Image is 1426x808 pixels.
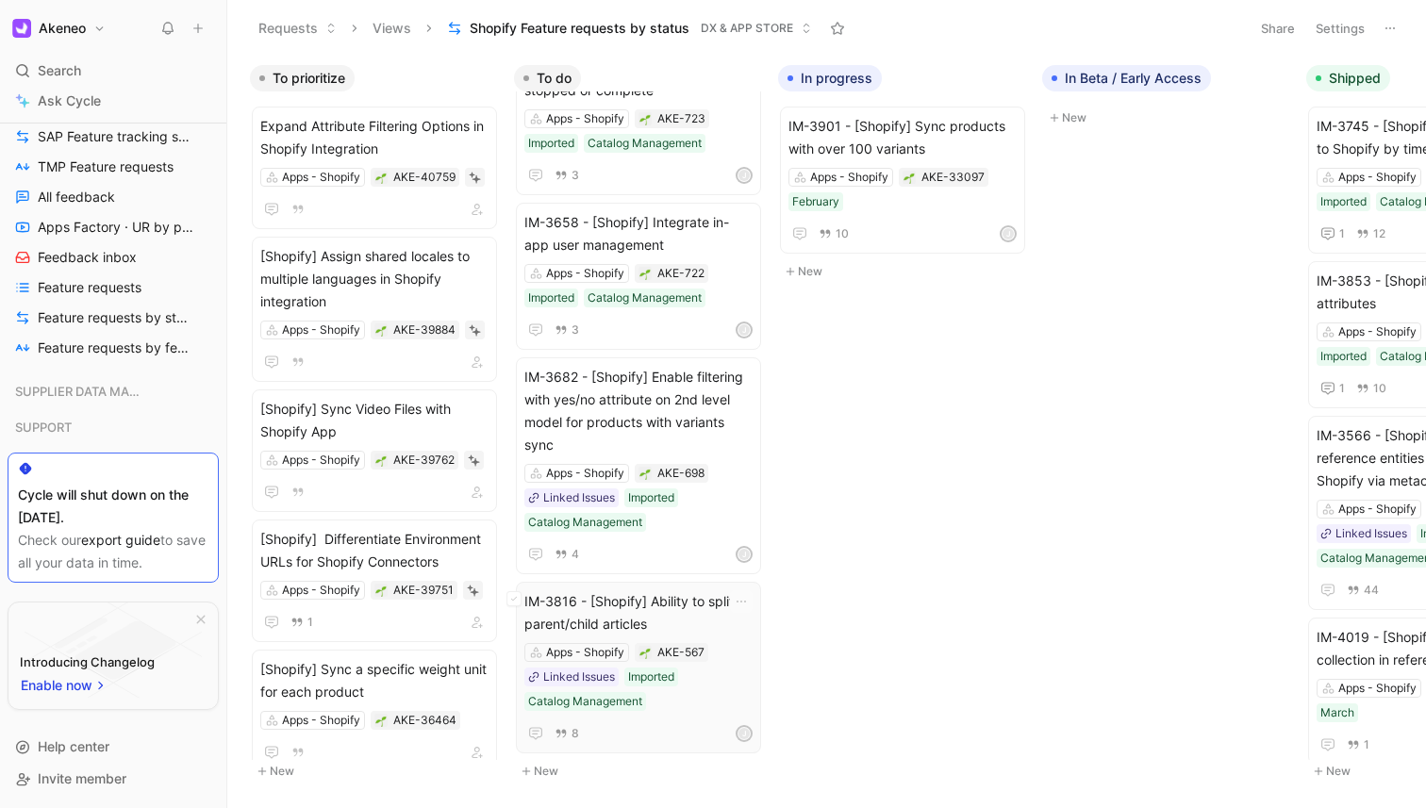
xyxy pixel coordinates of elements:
a: Feature requests by status [8,304,219,332]
div: Help center [8,733,219,761]
span: Enable now [21,674,94,697]
span: SAP Feature tracking status [38,127,194,146]
span: Feature requests [38,278,141,297]
button: 🌱 [638,467,652,480]
h1: Akeneo [39,20,86,37]
button: To prioritize [250,65,355,91]
div: Apps - Shopify [1338,168,1417,187]
button: 🌱 [638,646,652,659]
span: 3 [572,170,579,181]
span: Apps Factory · UR by project [38,218,194,237]
div: Catalog Management [528,692,642,711]
div: Apps - Shopify [546,109,624,128]
button: 1 [287,612,317,633]
a: SAP Feature tracking status [8,123,219,151]
a: TMP Feature requests [8,153,219,181]
div: Apps - Shopify [282,711,360,730]
div: 🌱 [374,584,388,597]
span: Shopify Feature requests by status [470,19,689,38]
div: Linked Issues [1335,524,1407,543]
div: AKE-40759 [393,168,456,187]
span: IM-3816 - [Shopify] Ability to split parent/child articles [524,590,753,635]
div: 🌱 [638,112,652,125]
div: Apps - Shopify [1338,322,1417,341]
img: 🌱 [639,114,651,125]
button: 10 [1352,378,1390,399]
span: All feedback [38,188,115,206]
div: J [1002,227,1015,240]
div: Introducing Changelog [20,651,155,673]
div: AKE-39884 [393,321,456,339]
button: 🌱 [638,267,652,280]
a: IM-3901 - [Shopify] Sync products with over 100 variantsApps - ShopifyFebruary10J [780,107,1025,254]
span: 1 [1339,228,1345,239]
button: New [250,760,499,783]
button: 1 [1343,734,1373,755]
button: Shipped [1306,65,1390,91]
button: 🌱 [374,323,388,337]
div: Apps - Shopify [282,581,360,600]
button: 12 [1352,223,1389,244]
img: 🌱 [639,269,651,280]
div: Catalog Management [588,134,702,153]
img: 🌱 [375,716,387,727]
button: Requests [250,14,345,42]
button: Shopify Feature requests by statusDX & APP STORE [439,14,821,42]
button: In Beta / Early Access [1042,65,1211,91]
span: TMP Feature requests [38,157,174,176]
span: 4 [572,549,579,560]
div: AKE-698 [657,464,705,483]
span: IM-3901 - [Shopify] Sync products with over 100 variants [788,115,1017,160]
div: Imported [528,289,574,307]
span: 10 [836,228,849,239]
div: Cycle will shut down on the [DATE]. [18,484,208,529]
div: Catalog Management [528,513,642,532]
div: Linked Issues [543,668,615,686]
div: Apps - Shopify [282,321,360,339]
div: Apps - Shopify [282,451,360,470]
img: 🌱 [375,585,387,597]
div: March [1320,703,1354,722]
div: Catalog Management [588,289,702,307]
span: SUPPLIER DATA MANAGER [15,382,146,401]
span: To do [537,69,572,88]
div: J [738,727,751,740]
span: 12 [1373,228,1385,239]
button: Views [364,14,420,42]
div: Apps - Shopify [546,264,624,283]
div: AKE-39751 [393,581,454,600]
div: Apps - Shopify [546,464,624,483]
img: Akeneo [12,19,31,38]
a: [Shopify] Sync Video Files with Shopify AppApps - Shopify [252,389,497,512]
button: New [1042,107,1291,129]
span: 1 [1339,383,1345,394]
div: AKE-36464 [393,711,456,730]
button: 🌱 [374,714,388,727]
a: All feedback [8,183,219,211]
img: 🌱 [639,469,651,480]
span: Feature requests by status [38,308,193,327]
div: AKE-33097 [921,168,985,187]
button: 🌱 [374,171,388,184]
img: 🌱 [904,173,915,184]
div: To prioritizeNew [242,57,506,792]
div: Check our to save all your data in time. [18,529,208,574]
button: New [514,760,763,783]
div: To doNew [506,57,771,792]
a: IM-3682 - [Shopify] Enable filtering with yes/no attribute on 2nd level model for products with v... [516,357,761,574]
div: Search [8,57,219,85]
span: Shipped [1329,69,1381,88]
span: Invite member [38,770,126,786]
a: IM-3658 - [Shopify] Integrate in-app user managementApps - ShopifyImportedCatalog Management3J [516,203,761,350]
button: 🌱 [374,453,388,467]
button: Share [1252,15,1303,41]
div: In progressNew [771,57,1035,292]
div: Invite member [8,765,219,793]
a: export guide [81,532,160,548]
div: J [738,548,751,561]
